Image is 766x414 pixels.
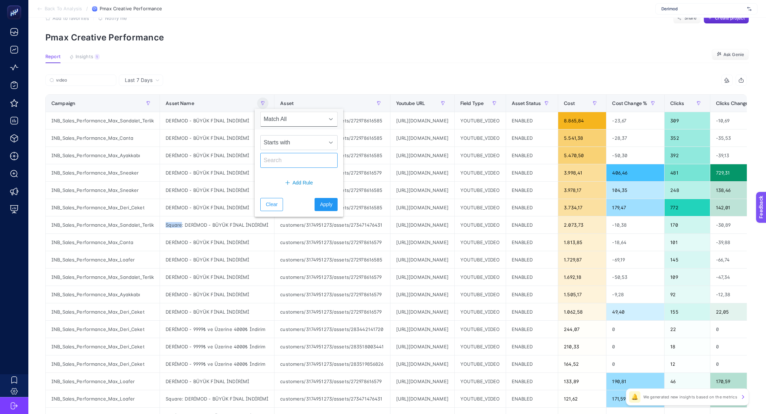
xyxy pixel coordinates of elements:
div: 92 [665,286,710,303]
button: Add Rule [260,176,338,189]
div: 210,33 [558,338,606,355]
span: Asset Name [166,100,194,106]
div: -18,64 [606,234,664,251]
span: Feedback [4,2,27,8]
div: ENABLED [506,390,558,407]
span: Apply [320,201,332,208]
div: Square: DERİMOD - BÜYÜK FİNAL İNDİRİMİ [160,216,274,233]
span: Share [684,15,697,21]
p: We generated new insights based on the metrics [643,394,737,400]
div: 1.505,17 [558,286,606,303]
div: ENABLED [506,355,558,372]
span: Add Rule [293,179,313,187]
div: 1.729,87 [558,251,606,268]
div: 1.062,58 [558,303,606,320]
span: Cost Change % [612,100,647,106]
div: 155 [665,303,710,320]
div: 2.073,73 [558,216,606,233]
div: [URL][DOMAIN_NAME] [390,147,454,164]
div: [URL][DOMAIN_NAME] [390,199,454,216]
div: [URL][DOMAIN_NAME] [390,321,454,338]
div: [URL][DOMAIN_NAME] [390,355,454,372]
div: DERİMOD - BÜYÜK FİNAL İNDİRİMİ [160,286,274,303]
div: customers/3174951273/assets/272978616579 [274,286,390,303]
div: DERİMOD - 9999₺ ve Üzerine 4000₺ İndirim [160,355,274,372]
div: [URL][DOMAIN_NAME] [390,234,454,251]
div: 352 [665,129,710,147]
div: YOUTUBE_VIDEO [455,373,506,390]
div: ENABLED [506,251,558,268]
button: Apply [315,198,338,211]
div: 46 [665,373,710,390]
div: ENABLED [506,112,558,129]
div: customers/3174951273/assets/283442141720 [274,321,390,338]
button: Share [673,12,701,24]
img: svg%3e [747,5,751,12]
div: [URL][DOMAIN_NAME] [390,390,454,407]
div: customers/3174951273/assets/273471476431 [274,216,390,233]
p: Pmax Creative Performance [45,32,749,43]
span: Report [45,54,61,60]
div: YOUTUBE_VIDEO [455,234,506,251]
div: YOUTUBE_VIDEO [455,321,506,338]
span: Clear [266,201,277,208]
div: [URL][DOMAIN_NAME] [390,251,454,268]
div: 145 [665,251,710,268]
span: Clicks [670,100,684,106]
div: 12 [665,355,710,372]
div: 1.692,18 [558,269,606,286]
div: [URL][DOMAIN_NAME] [390,112,454,129]
div: [URL][DOMAIN_NAME] [390,286,454,303]
span: Notify me [105,15,127,21]
div: DERİMOD - BÜYÜK FİNAL İNDİRİMİ [160,251,274,268]
div: -28,37 [606,129,664,147]
div: -10,38 [606,216,664,233]
span: / [86,6,88,11]
div: 481 [665,164,710,181]
div: 179,47 [606,199,664,216]
div: -23,67 [606,112,664,129]
div: 170 [665,216,710,233]
div: -69,19 [606,251,664,268]
span: Pmax Creative Performance [100,6,162,12]
div: DERİMOD - BÜYÜK FİNAL İNDİRİMİ [160,269,274,286]
div: INB_Sales_Performance_Max_Sandalet_Terlik [46,269,160,286]
div: DERİMOD - BÜYÜK FİNAL İNDİRİMİ [160,182,274,199]
input: Search [260,153,338,168]
div: ENABLED [506,286,558,303]
div: [URL][DOMAIN_NAME] [390,129,454,147]
div: ENABLED [506,129,558,147]
div: 309 [665,112,710,129]
span: Youtube URL [396,100,425,106]
div: ENABLED [506,373,558,390]
div: customers/3174951273/assets/273471476431 [274,390,390,407]
div: 1.813,85 [558,234,606,251]
div: ENABLED [506,147,558,164]
div: 0 [606,321,664,338]
div: YOUTUBE_VIDEO [455,390,506,407]
button: Notify me [98,15,127,21]
div: INB_Sales_Performance_Max_Sandalet_Terlik [46,216,160,233]
div: YOUTUBE_VIDEO [455,286,506,303]
button: Create project [704,12,749,24]
div: 3.978,17 [558,182,606,199]
div: 0 [606,338,664,355]
div: 133,89 [558,373,606,390]
div: DERİMOD - 9999₺ ve Üzerine 4000₺ İndirim [160,321,274,338]
span: Asset Status [512,100,541,106]
div: YOUTUBE_VIDEO [455,269,506,286]
div: DERİMOD - BÜYÜK FİNAL İNDİRİMİ [160,112,274,129]
div: DERİMOD - BÜYÜK FİNAL İNDİRİMİ [160,164,274,181]
div: DERİMOD - 9999₺ ve Üzerine 4000₺ İndirim [160,338,274,355]
div: INB_Sales_Performance_Max_Deri_Ceket [46,303,160,320]
div: 164,52 [558,355,606,372]
span: Cost [564,100,575,106]
div: 772 [665,199,710,216]
div: 5.541,38 [558,129,606,147]
div: [URL][DOMAIN_NAME] [390,303,454,320]
div: YOUTUBE_VIDEO [455,129,506,147]
div: customers/3174951273/assets/272978616579 [274,234,390,251]
span: Asset [280,100,294,106]
span: Ask Genie [723,52,744,57]
button: Clear [260,198,283,211]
